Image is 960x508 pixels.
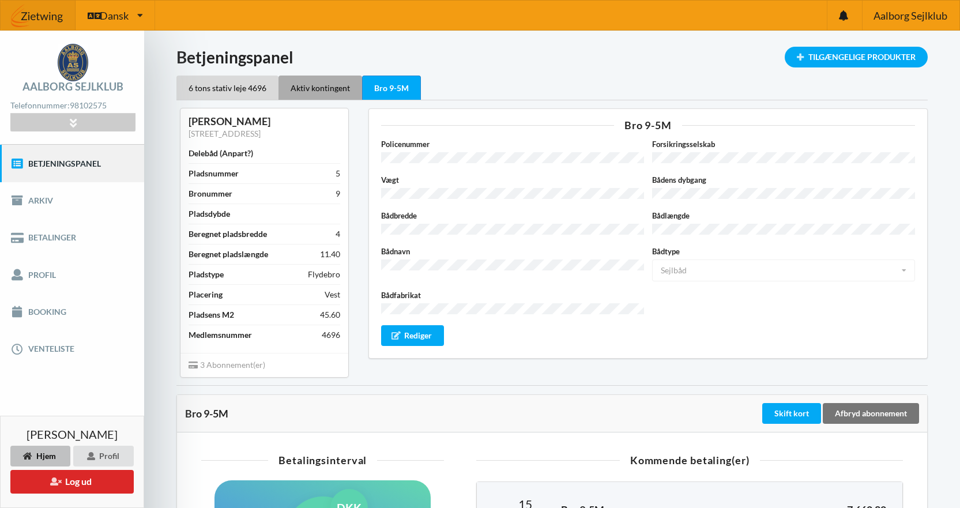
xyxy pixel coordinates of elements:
[189,360,265,370] span: 3 Abonnement(er)
[322,329,340,341] div: 4696
[189,188,232,200] div: Bronummer
[362,76,421,100] div: Bro 9-5M
[176,76,278,100] div: 6 tons stativ leje 4696
[652,174,915,186] label: Bådens dybgang
[381,174,644,186] label: Vægt
[189,249,268,260] div: Beregnet pladslængde
[189,289,223,300] div: Placering
[189,168,239,179] div: Pladsnummer
[189,329,252,341] div: Medlemsnummer
[70,100,107,110] strong: 98102575
[189,208,230,220] div: Pladsdybde
[652,210,915,221] label: Bådlængde
[874,10,947,21] span: Aalborg Sejlklub
[381,210,644,221] label: Bådbredde
[185,408,760,419] div: Bro 9-5M
[10,470,134,494] button: Log ud
[336,168,340,179] div: 5
[336,228,340,240] div: 4
[381,138,644,150] label: Policenummer
[189,309,234,321] div: Pladsens M2
[381,289,644,301] label: Bådfabrikat
[308,269,340,280] div: Flydebro
[27,428,118,440] span: [PERSON_NAME]
[278,76,362,100] div: Aktiv kontingent
[10,98,135,114] div: Telefonnummer:
[652,138,915,150] label: Forsikringsselskab
[189,129,261,138] a: [STREET_ADDRESS]
[58,44,88,81] img: logo
[22,81,123,92] div: Aalborg Sejlklub
[189,115,340,128] div: [PERSON_NAME]
[325,289,340,300] div: Vest
[189,148,253,159] div: Delebåd (Anpart?)
[201,455,444,465] div: Betalingsinterval
[785,47,928,67] div: Tilgængelige Produkter
[189,269,224,280] div: Pladstype
[320,309,340,321] div: 45.60
[381,246,644,257] label: Bådnavn
[100,10,129,21] span: Dansk
[381,120,915,130] div: Bro 9-5M
[652,246,915,257] label: Bådtype
[476,455,903,465] div: Kommende betaling(er)
[762,403,821,424] div: Skift kort
[176,47,928,67] h1: Betjeningspanel
[73,446,134,466] div: Profil
[823,403,919,424] div: Afbryd abonnement
[336,188,340,200] div: 9
[320,249,340,260] div: 11.40
[10,446,70,466] div: Hjem
[381,325,445,346] div: Rediger
[189,228,267,240] div: Beregnet pladsbredde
